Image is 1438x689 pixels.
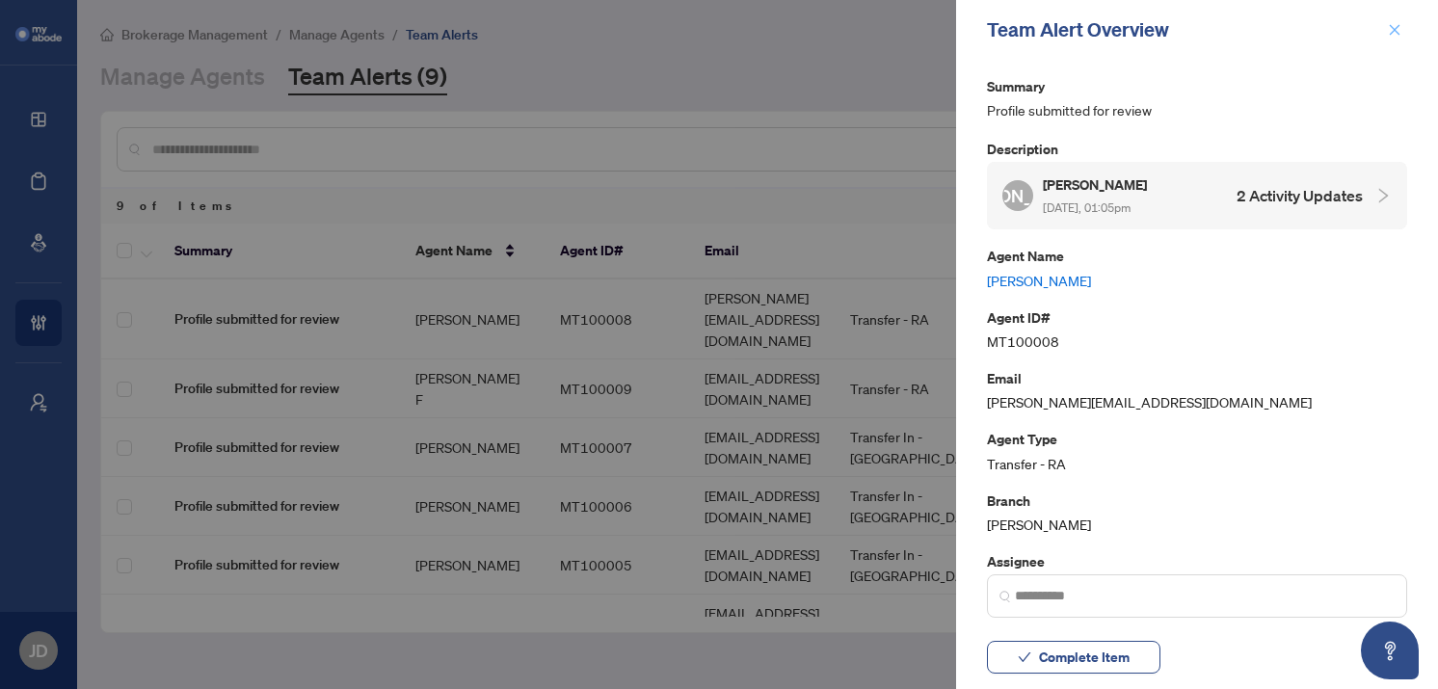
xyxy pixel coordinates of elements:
span: [PERSON_NAME] [950,182,1086,209]
div: Transfer - RA [987,428,1407,473]
h5: [PERSON_NAME] [1043,173,1150,196]
h4: 2 Activity Updates [1237,184,1363,207]
span: Complete Item [1039,642,1130,673]
span: [DATE], 01:05pm [1043,200,1131,215]
button: Open asap [1361,622,1419,679]
p: Summary [987,75,1407,97]
span: Profile submitted for review [987,99,1407,121]
div: Team Alert Overview [987,15,1382,44]
button: Complete Item [987,641,1160,674]
p: Branch [987,490,1407,512]
div: [PERSON_NAME][EMAIL_ADDRESS][DOMAIN_NAME] [987,367,1407,412]
p: Agent ID# [987,306,1407,329]
img: search_icon [999,591,1011,602]
p: Assignee [987,550,1407,572]
span: close [1388,23,1401,37]
a: [PERSON_NAME] [987,270,1407,291]
p: Email [987,367,1407,389]
div: MT100008 [987,306,1407,352]
div: [PERSON_NAME][PERSON_NAME] [DATE], 01:05pm2 Activity Updates [987,162,1407,229]
span: collapsed [1374,187,1392,204]
div: [PERSON_NAME] [987,490,1407,535]
p: Agent Type [987,428,1407,450]
p: Agent Name [987,245,1407,267]
p: Description [987,138,1407,160]
span: check [1018,650,1031,664]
